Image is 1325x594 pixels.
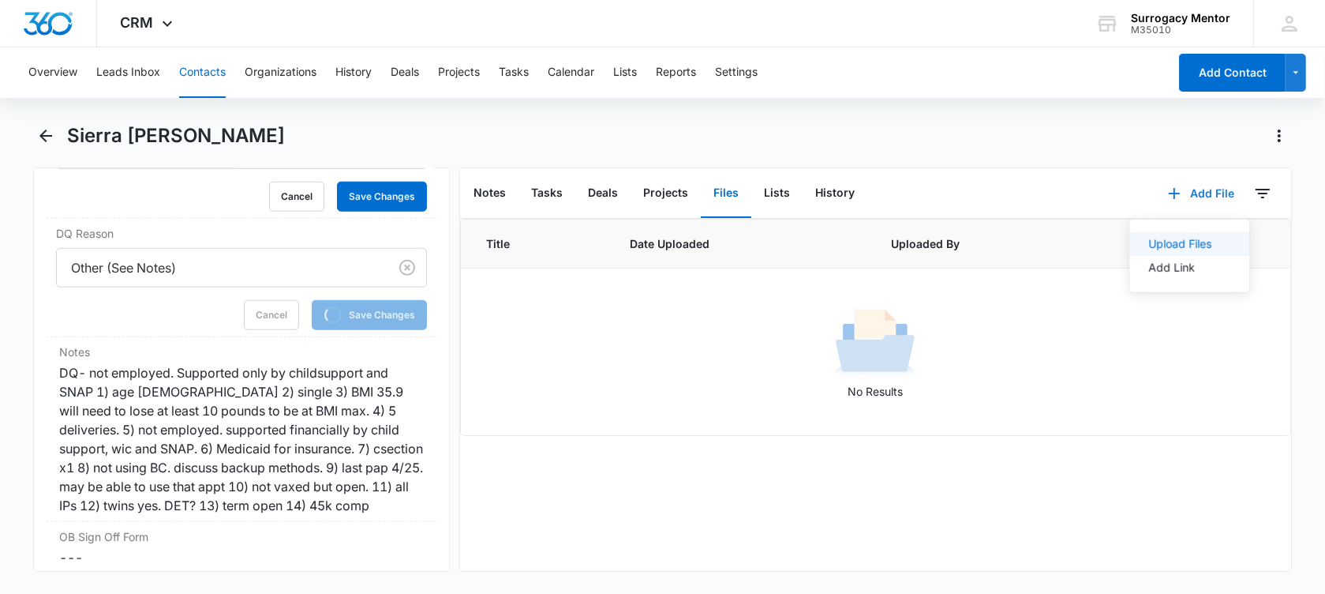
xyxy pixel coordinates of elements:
button: Organizations [245,47,316,98]
button: Lists [613,47,637,98]
button: Deals [575,169,631,218]
button: Tasks [499,47,529,98]
button: Deals [391,47,419,98]
p: No Results [462,383,1289,400]
dd: --- [59,548,424,567]
button: Projects [438,47,480,98]
span: CRM [121,14,154,31]
button: Notes [461,169,518,218]
button: Lists [751,169,803,218]
div: DQ- not employed. Supported only by childsupport and SNAP 1) age [DEMOGRAPHIC_DATA] 2) single 3) ... [59,363,424,515]
button: Settings [715,47,758,98]
button: Filters [1250,181,1275,206]
button: Overview [28,47,77,98]
button: Save Changes [337,182,427,212]
label: Notes [59,344,424,360]
label: DQ Reason [56,225,427,242]
span: Title [486,235,593,252]
div: account id [1131,24,1230,36]
div: account name [1131,12,1230,24]
button: Contacts [179,47,226,98]
div: NotesDQ- not employed. Supported only by childsupport and SNAP 1) age [DEMOGRAPHIC_DATA] 2) singl... [47,337,436,522]
button: History [335,47,372,98]
button: Actions [1267,123,1292,148]
button: Cancel [269,182,324,212]
img: No Results [836,304,915,383]
button: Clear [395,255,420,280]
button: Reports [656,47,696,98]
button: Leads Inbox [96,47,160,98]
div: Upload Files [1148,239,1211,250]
h1: Sierra [PERSON_NAME] [67,124,285,148]
label: OB Sign Off Form [59,528,424,545]
button: Tasks [518,169,575,218]
button: Calendar [548,47,594,98]
button: Files [701,169,751,218]
button: Back [33,123,58,148]
div: OB Sign Off Form--- [47,522,436,574]
button: Projects [631,169,701,218]
span: Date Uploaded [630,235,852,252]
button: Upload Files [1129,232,1249,256]
div: Add Link [1148,262,1211,273]
button: Add Contact [1179,54,1286,92]
span: Uploaded By [891,235,1089,252]
button: Add Link [1129,256,1249,280]
button: History [803,169,867,218]
button: Add File [1152,175,1250,212]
